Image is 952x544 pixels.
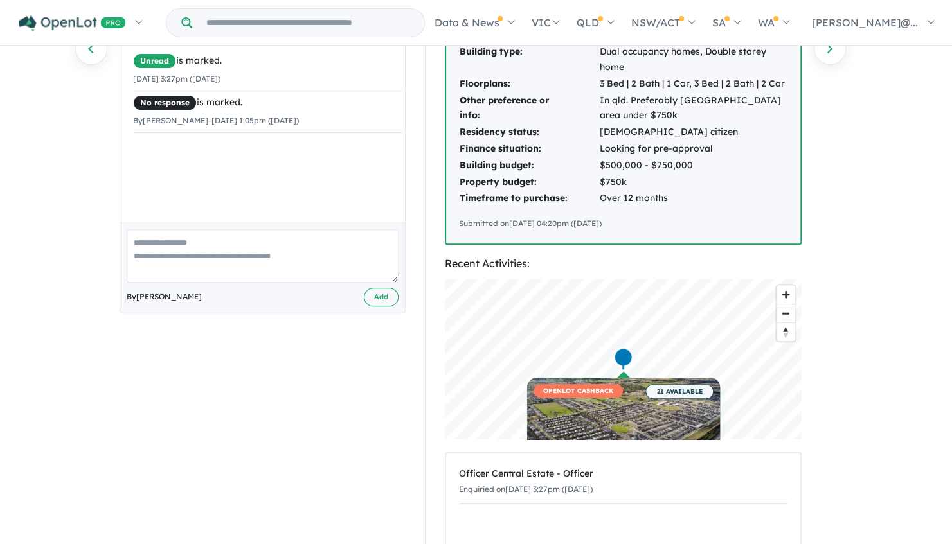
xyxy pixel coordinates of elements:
[599,76,787,92] td: 3 Bed | 2 Bath | 1 Car, 3 Bed | 2 Bath | 2 Car
[777,285,795,304] button: Zoom in
[459,174,599,191] td: Property budget:
[534,384,623,398] span: OPENLOT CASHBACK
[364,288,399,306] button: Add
[459,44,599,76] td: Building type:
[599,92,787,125] td: In qld. Preferably [GEOGRAPHIC_DATA] area under $750k
[599,174,787,191] td: $750k
[459,217,787,230] div: Submitted on [DATE] 04:20pm ([DATE])
[459,460,787,504] a: Officer Central Estate - OfficerEnquiried on[DATE] 3:27pm ([DATE])
[133,74,220,83] small: [DATE] 3:27pm ([DATE])
[599,190,787,207] td: Over 12 months
[645,384,714,399] span: 21 AVAILABLE
[599,141,787,157] td: Looking for pre-approval
[445,279,802,439] canvas: Map
[459,484,593,494] small: Enquiried on [DATE] 3:27pm ([DATE])
[133,53,176,69] span: Unread
[459,157,599,174] td: Building budget:
[812,16,918,29] span: [PERSON_NAME]@...
[527,378,720,474] a: OPENLOT CASHBACK 21 AVAILABLE
[195,9,422,37] input: Try estate name, suburb, builder or developer
[459,76,599,92] td: Floorplans:
[133,53,402,69] div: is marked.
[459,92,599,125] td: Other preference or info:
[445,255,802,272] div: Recent Activities:
[133,95,197,110] span: No response
[599,157,787,174] td: $500,000 - $750,000
[133,95,402,110] div: is marked.
[613,347,633,371] div: Map marker
[459,466,787,482] div: Officer Central Estate - Officer
[777,322,795,341] button: Reset bearing to north
[459,141,599,157] td: Finance situation:
[777,304,795,322] button: Zoom out
[459,190,599,207] td: Timeframe to purchase:
[599,124,787,141] td: [DEMOGRAPHIC_DATA] citizen
[19,15,126,31] img: Openlot PRO Logo White
[459,124,599,141] td: Residency status:
[127,290,202,303] span: By [PERSON_NAME]
[133,116,299,125] small: By [PERSON_NAME] - [DATE] 1:05pm ([DATE])
[599,44,787,76] td: Dual occupancy homes, Double storey home
[777,304,795,322] span: Zoom out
